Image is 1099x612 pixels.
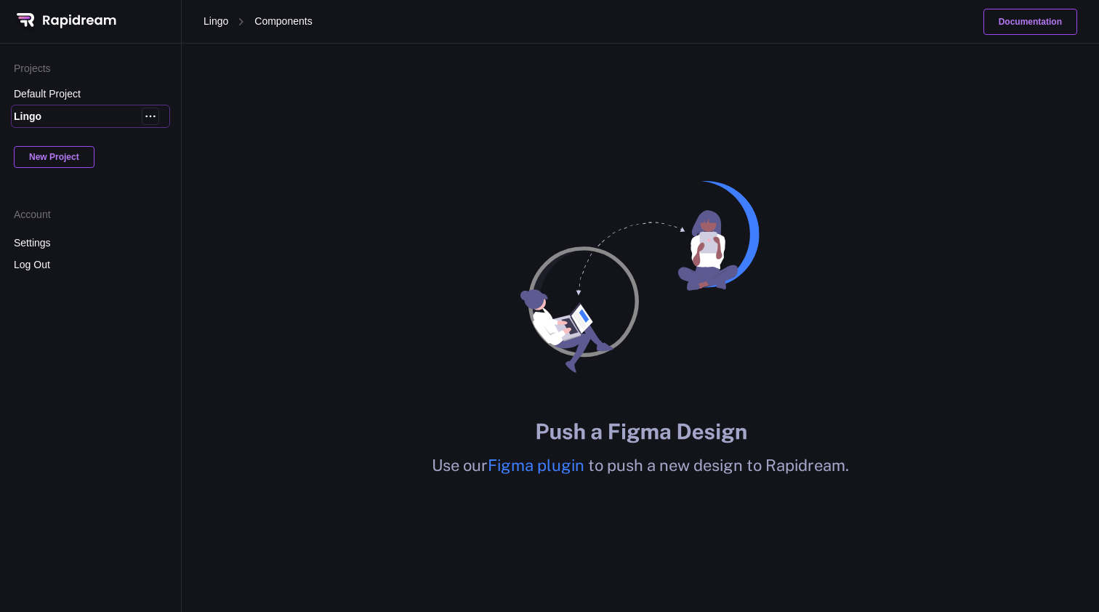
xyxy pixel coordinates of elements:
[983,9,1077,35] div: Documentation
[14,110,142,122] div: Lingo
[14,88,142,100] div: Default Project
[14,237,167,249] div: Settings
[14,259,167,271] div: Log Out
[432,456,488,475] span: Use our
[14,146,94,168] div: New Project
[14,63,167,74] div: Projects
[588,456,849,475] span: to push a new design to Rapidream.
[459,181,822,448] img: 9616c397-5fa6-4ebf-b095-891fea7a965e.svg
[488,456,588,475] span: Figma plugin
[14,209,167,220] div: Account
